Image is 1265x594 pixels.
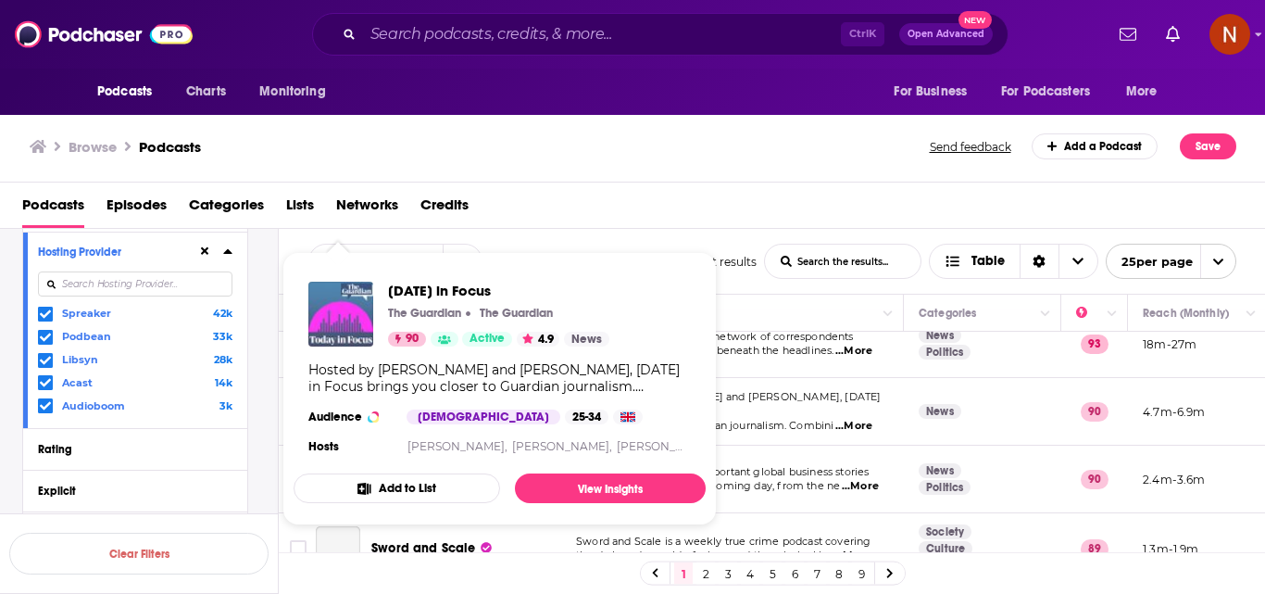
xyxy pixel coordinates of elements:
[741,562,759,585] a: 4
[564,332,609,347] a: News
[388,306,461,321] p: The Guardian
[1107,247,1193,276] span: 25 per page
[1143,336,1196,352] p: 18m-27m
[919,480,971,495] a: Politics
[565,410,608,424] div: 25-34
[1101,303,1123,325] button: Column Actions
[1112,19,1144,50] a: Show notifications dropdown
[186,79,226,105] span: Charts
[312,13,1008,56] div: Search podcasts, credits, & more...
[246,74,349,109] button: open menu
[1081,402,1108,421] p: 90
[22,190,84,228] span: Podcasts
[294,474,500,503] button: Add to List
[919,524,971,539] a: Society
[388,332,426,347] a: 90
[1034,303,1057,325] button: Column Actions
[336,190,398,228] a: Networks
[106,190,167,228] a: Episodes
[38,443,220,456] div: Rating
[1081,335,1108,353] p: 93
[38,246,185,259] div: Hosting Provider
[830,562,848,585] a: 8
[363,19,841,49] input: Search podcasts, credits, & more...
[576,330,854,343] span: Every weekday our global network of correspondents
[308,361,691,395] div: Hosted by [PERSON_NAME] and [PERSON_NAME], [DATE] in Focus brings you closer to Guardian journali...
[371,540,476,556] span: Sword and Scale
[1180,133,1236,159] button: Save
[38,485,220,498] div: Explicit
[388,282,609,299] a: Today in Focus
[38,436,232,460] button: Rating
[1143,541,1199,557] p: 1.3m-1.9m
[1209,14,1250,55] button: Show profile menu
[958,11,992,29] span: New
[617,439,714,453] a: [PERSON_NAME]
[259,79,325,105] span: Monitoring
[763,562,782,585] a: 5
[834,549,871,563] span: ...More
[1106,244,1236,279] button: open menu
[517,332,559,347] button: 4.9
[38,478,232,501] button: Explicit
[894,79,967,105] span: For Business
[919,541,972,556] a: Culture
[462,332,512,347] a: Active
[696,562,715,585] a: 2
[475,306,553,321] a: The Guardian
[38,272,232,297] input: Search Hosting Provider...
[1081,470,1108,488] p: 90
[1113,74,1181,109] button: open menu
[62,330,111,343] span: Podbean
[924,139,1017,155] button: Send feedback
[881,74,990,109] button: open menu
[420,190,469,228] span: Credits
[576,465,869,478] span: A rundown of the most important global business stories
[808,562,826,585] a: 7
[908,30,984,39] span: Open Advanced
[1081,539,1108,558] p: 89
[139,138,201,156] a: Podcasts
[576,535,870,548] span: Sword and Scale is a weekly true crime podcast covering
[213,330,232,343] span: 33k
[23,512,247,553] button: Show Less
[1143,404,1206,420] p: 4.7m-6.9m
[215,376,232,389] span: 14k
[919,302,976,324] div: Categories
[189,190,264,228] a: Categories
[308,410,392,424] h3: Audience
[1001,79,1090,105] span: For Podcasters
[841,22,884,46] span: Ctrl K
[308,282,373,347] img: Today in Focus
[919,345,971,360] a: Politics
[674,562,693,585] a: 1
[308,439,339,454] h4: Hosts
[1126,79,1158,105] span: More
[842,479,879,494] span: ...More
[1143,472,1206,487] p: 2.4m-3.6m
[852,562,870,585] a: 9
[62,399,125,412] span: Audioboom
[515,474,706,503] a: View Insights
[1020,245,1058,278] div: Sort Direction
[1159,19,1187,50] a: Show notifications dropdown
[1209,14,1250,55] img: User Profile
[470,330,505,348] span: Active
[929,244,1098,279] button: Choose View
[1240,303,1262,325] button: Column Actions
[576,549,833,562] span: the dark underworld of crime and the criminal jus
[9,533,269,575] button: Clear Filters
[989,74,1117,109] button: open menu
[835,419,872,434] span: ...More
[877,303,899,325] button: Column Actions
[407,410,560,424] div: [DEMOGRAPHIC_DATA]
[480,306,553,321] p: The Guardian
[286,190,314,228] a: Lists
